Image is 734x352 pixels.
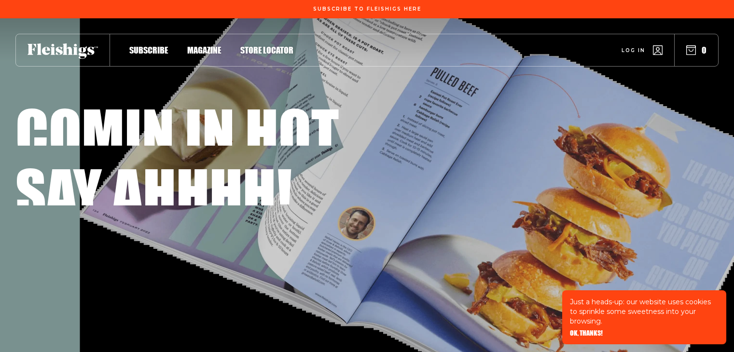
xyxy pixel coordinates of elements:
[311,6,423,11] a: Subscribe To Fleishigs Here
[570,297,719,326] p: Just a heads-up: our website uses cookies to sprinkle some sweetness into your browsing.
[187,45,221,55] span: Magazine
[622,47,645,54] span: Log in
[187,43,221,56] a: Magazine
[240,45,293,55] span: Store locator
[622,45,663,55] a: Log in
[129,43,168,56] a: Subscribe
[570,330,603,337] button: OK, THANKS!
[686,45,706,55] button: 0
[313,6,421,12] span: Subscribe To Fleishigs Here
[15,102,344,162] h1: Comin in hot,
[240,43,293,56] a: Store locator
[15,162,292,221] h1: Say ahhhh!
[129,45,168,55] span: Subscribe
